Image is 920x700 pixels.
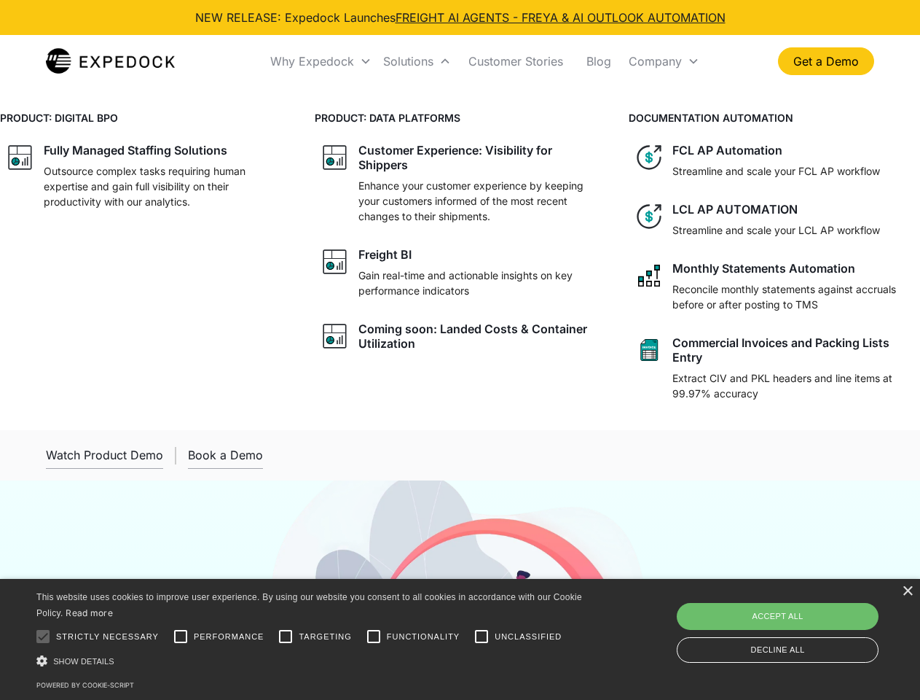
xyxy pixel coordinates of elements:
[194,631,264,643] span: Performance
[188,448,263,462] div: Book a Demo
[299,631,351,643] span: Targeting
[56,631,159,643] span: Strictly necessary
[634,143,664,172] img: dollar icon
[575,36,623,86] a: Blog
[188,442,263,469] a: Book a Demo
[36,681,134,689] a: Powered by cookie-script
[387,631,460,643] span: Functionality
[396,10,726,25] a: FREIGHT AI AGENTS - FREYA & AI OUTLOOK AUTOMATION
[677,637,878,663] div: Decline all
[629,196,920,244] a: dollar iconLCL AP AUTOMATIONStreamline and scale your LCL AP workflow
[315,137,606,230] a: graph iconCustomer Experience: Visibility for ShippersEnhance your customer experience by keeping...
[358,247,412,262] div: Freight BI
[36,653,587,669] div: Show details
[6,143,35,172] img: graph icon
[629,110,920,125] h4: DOCUMENTATION AUTOMATION
[358,143,600,172] div: Customer Experience: Visibility for Shippers
[677,603,878,629] div: Accept all
[634,261,664,290] img: network like icon
[44,163,286,209] p: Outsource complex tasks requiring human expertise and gain full visibility on their productivity ...
[672,335,914,365] div: Commercial Invoices and Packing Lists Entry
[672,163,880,179] p: Streamline and scale your FCL AP workflow
[46,442,163,469] a: open lightbox
[53,657,114,666] span: Show details
[629,255,920,318] a: network like iconMonthly Statements AutomationReconcile monthly statements against accruals befor...
[270,54,354,69] div: Why Expedock
[264,36,377,86] div: Why Expedock
[46,47,175,76] a: home
[383,54,433,69] div: Solutions
[902,586,913,597] div: Close
[358,178,600,224] p: Enhance your customer experience by keeping your customers informed of the most recent changes to...
[672,202,798,217] div: LCL AP AUTOMATION
[495,631,562,643] span: Unclassified
[778,47,874,75] a: Get a Demo
[315,316,606,357] a: graph iconComing soon: Landed Costs & Container Utilization
[672,261,855,276] div: Monthly Statements Automation
[672,222,880,238] p: Streamline and scale your LCL AP workflow
[46,47,175,76] img: Expedock Logo
[44,143,227,157] div: Fully Managed Staffing Solutions
[457,36,575,86] a: Customer Stories
[321,322,350,351] img: graph icon
[321,247,350,276] img: graph icon
[634,335,664,365] img: sheet icon
[321,143,350,172] img: graph icon
[66,607,113,618] a: Read more
[358,322,600,351] div: Coming soon: Landed Costs & Container Utilization
[46,448,163,462] div: Watch Product Demo
[629,54,682,69] div: Company
[629,330,920,407] a: sheet iconCommercial Invoices and Packing Lists EntryExtract CIV and PKL headers and line items a...
[377,36,457,86] div: Solutions
[36,592,582,619] span: This website uses cookies to improve user experience. By using our website you consent to all coo...
[672,143,782,157] div: FCL AP Automation
[315,241,606,304] a: graph iconFreight BIGain real-time and actionable insights on key performance indicators
[672,281,914,312] p: Reconcile monthly statements against accruals before or after posting to TMS
[195,9,726,26] div: NEW RELEASE: Expedock Launches
[623,36,705,86] div: Company
[358,268,600,298] p: Gain real-time and actionable insights on key performance indicators
[315,110,606,125] h4: PRODUCT: DATA PLATFORMS
[634,202,664,231] img: dollar icon
[629,137,920,184] a: dollar iconFCL AP AutomationStreamline and scale your FCL AP workflow
[672,370,914,401] p: Extract CIV and PKL headers and line items at 99.97% accuracy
